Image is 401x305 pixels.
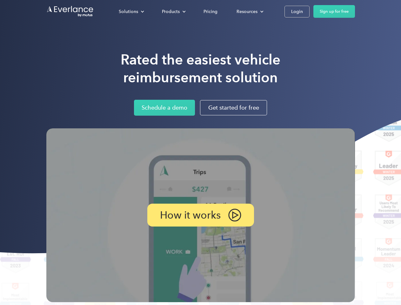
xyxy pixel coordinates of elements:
[46,5,94,17] a: Go to homepage
[160,211,221,219] p: How it works
[237,8,257,16] div: Resources
[197,6,224,17] a: Pricing
[291,8,303,16] div: Login
[284,6,310,17] a: Login
[134,100,195,116] a: Schedule a demo
[121,51,280,86] h1: Rated the easiest vehicle reimbursement solution
[119,8,138,16] div: Solutions
[204,8,217,16] div: Pricing
[200,100,267,115] a: Get started for free
[162,8,180,16] div: Products
[313,5,355,18] a: Sign up for free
